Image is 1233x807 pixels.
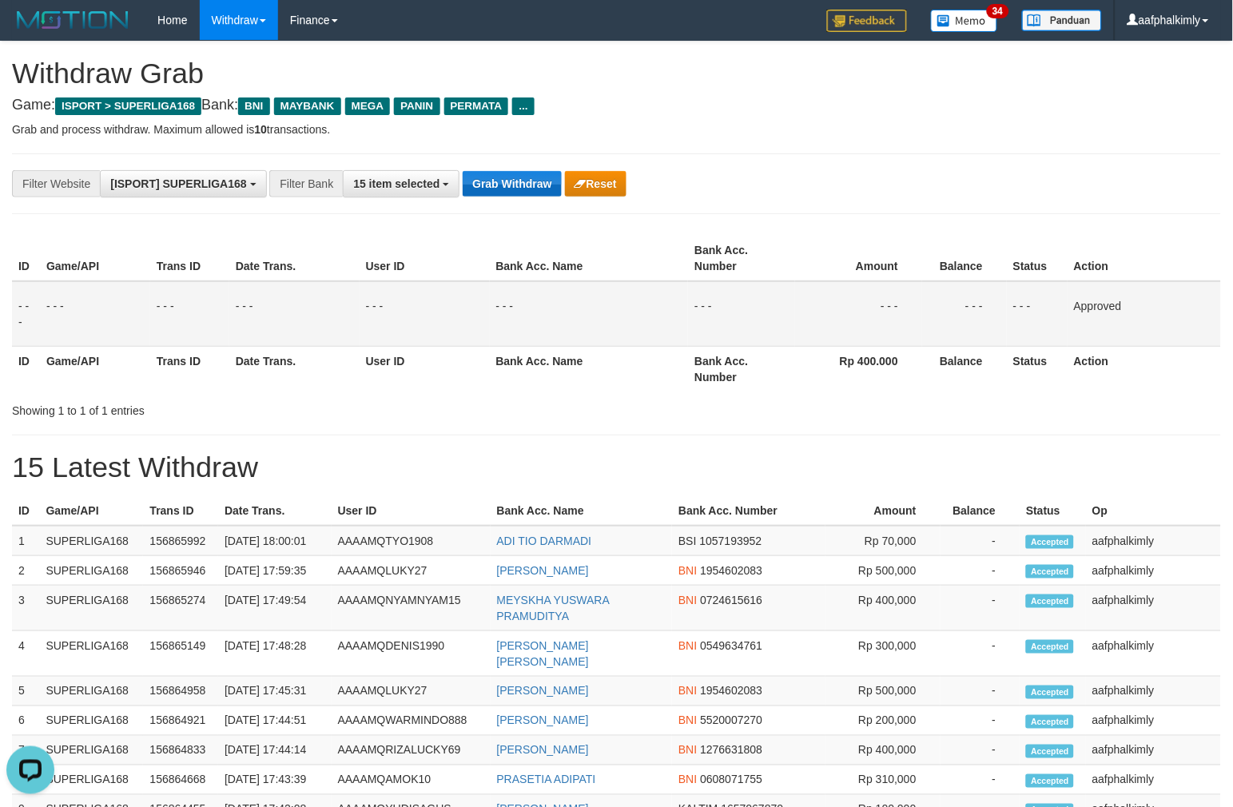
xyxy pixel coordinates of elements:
[12,121,1221,137] p: Grab and process withdraw. Maximum allowed is transactions.
[343,170,459,197] button: 15 item selected
[490,281,689,347] td: - - -
[143,736,218,765] td: 156864833
[497,564,589,577] a: [PERSON_NAME]
[1007,236,1068,281] th: Status
[678,685,697,698] span: BNI
[1086,631,1221,677] td: aafphalkimly
[941,586,1020,631] td: -
[497,535,592,547] a: ADI TIO DARMADI
[143,556,218,586] td: 156865946
[825,765,941,795] td: Rp 310,000
[795,236,922,281] th: Amount
[39,586,143,631] td: SUPERLIGA168
[332,586,491,631] td: AAAAMQNYAMNYAM15
[1026,565,1074,578] span: Accepted
[12,496,39,526] th: ID
[825,736,941,765] td: Rp 400,000
[218,706,332,736] td: [DATE] 17:44:51
[229,236,360,281] th: Date Trans.
[987,4,1008,18] span: 34
[143,631,218,677] td: 156865149
[143,765,218,795] td: 156864668
[6,6,54,54] button: Open LiveChat chat widget
[922,346,1007,392] th: Balance
[825,677,941,706] td: Rp 500,000
[360,346,490,392] th: User ID
[12,170,100,197] div: Filter Website
[1068,281,1221,347] td: Approved
[678,714,697,727] span: BNI
[497,773,596,786] a: PRASETIA ADIPATI
[12,706,39,736] td: 6
[678,773,697,786] span: BNI
[12,346,40,392] th: ID
[701,744,763,757] span: Copy 1276631808 to clipboard
[12,58,1221,89] h1: Withdraw Grab
[497,685,589,698] a: [PERSON_NAME]
[1026,715,1074,729] span: Accepted
[1026,774,1074,788] span: Accepted
[1086,736,1221,765] td: aafphalkimly
[332,765,491,795] td: AAAAMQAMOK10
[12,677,39,706] td: 5
[1020,496,1086,526] th: Status
[941,706,1020,736] td: -
[332,556,491,586] td: AAAAMQLUKY27
[12,396,502,419] div: Showing 1 to 1 of 1 entries
[1068,346,1221,392] th: Action
[795,346,922,392] th: Rp 400.000
[565,171,626,197] button: Reset
[218,526,332,556] td: [DATE] 18:00:01
[143,496,218,526] th: Trans ID
[12,736,39,765] td: 7
[218,631,332,677] td: [DATE] 17:48:28
[332,677,491,706] td: AAAAMQLUKY27
[941,496,1020,526] th: Balance
[678,594,697,606] span: BNI
[143,677,218,706] td: 156864958
[490,346,689,392] th: Bank Acc. Name
[1007,281,1068,347] td: - - -
[39,677,143,706] td: SUPERLIGA168
[941,765,1020,795] td: -
[254,123,267,136] strong: 10
[40,281,150,347] td: - - -
[701,685,763,698] span: Copy 1954602083 to clipboard
[218,586,332,631] td: [DATE] 17:49:54
[497,744,589,757] a: [PERSON_NAME]
[1026,535,1074,549] span: Accepted
[12,526,39,556] td: 1
[218,677,332,706] td: [DATE] 17:45:31
[701,564,763,577] span: Copy 1954602083 to clipboard
[1086,496,1221,526] th: Op
[39,496,143,526] th: Game/API
[825,706,941,736] td: Rp 200,000
[360,281,490,347] td: - - -
[229,281,360,347] td: - - -
[238,97,269,115] span: BNI
[39,631,143,677] td: SUPERLIGA168
[825,586,941,631] td: Rp 400,000
[1022,10,1102,31] img: panduan.png
[143,526,218,556] td: 156865992
[269,170,343,197] div: Filter Bank
[941,526,1020,556] td: -
[12,8,133,32] img: MOTION_logo.png
[55,97,201,115] span: ISPORT > SUPERLIGA168
[825,526,941,556] td: Rp 70,000
[12,556,39,586] td: 2
[332,706,491,736] td: AAAAMQWARMINDO888
[39,706,143,736] td: SUPERLIGA168
[941,677,1020,706] td: -
[12,97,1221,113] h4: Game: Bank:
[12,631,39,677] td: 4
[12,451,1221,483] h1: 15 Latest Withdraw
[678,744,697,757] span: BNI
[39,765,143,795] td: SUPERLIGA168
[218,496,332,526] th: Date Trans.
[672,496,825,526] th: Bank Acc. Number
[700,535,762,547] span: Copy 1057193952 to clipboard
[701,639,763,652] span: Copy 0549634761 to clipboard
[143,706,218,736] td: 156864921
[497,639,589,668] a: [PERSON_NAME] [PERSON_NAME]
